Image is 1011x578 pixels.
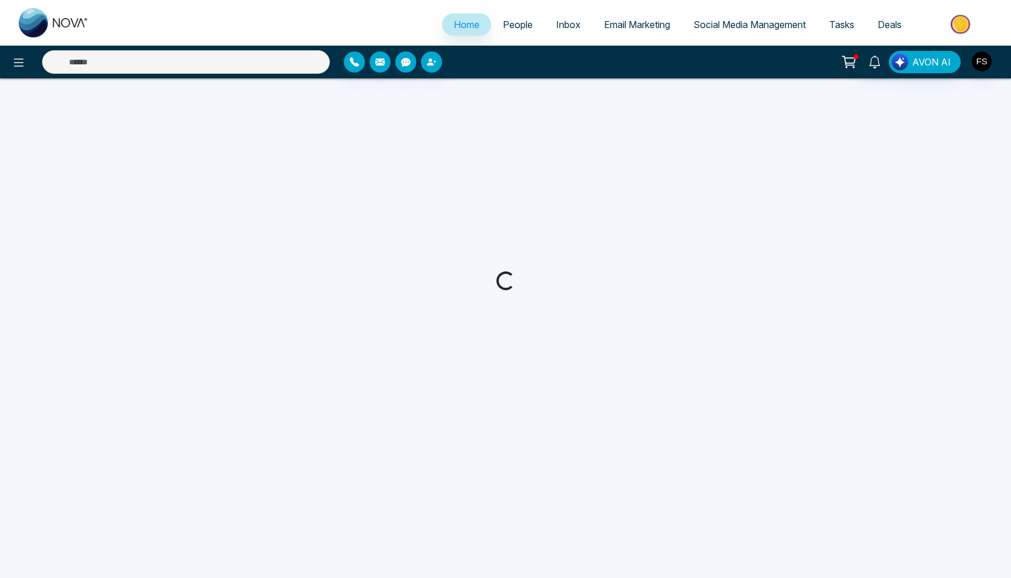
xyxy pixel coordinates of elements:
[19,8,89,37] img: Nova CRM Logo
[878,19,902,30] span: Deals
[919,11,1004,37] img: Market-place.gif
[544,13,592,36] a: Inbox
[491,13,544,36] a: People
[972,51,992,71] img: User Avatar
[556,19,581,30] span: Inbox
[442,13,491,36] a: Home
[592,13,682,36] a: Email Marketing
[693,19,806,30] span: Social Media Management
[503,19,533,30] span: People
[829,19,854,30] span: Tasks
[866,13,913,36] a: Deals
[889,51,961,73] button: AVON AI
[454,19,479,30] span: Home
[817,13,866,36] a: Tasks
[892,54,908,70] img: Lead Flow
[682,13,817,36] a: Social Media Management
[604,19,670,30] span: Email Marketing
[912,55,951,69] span: AVON AI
